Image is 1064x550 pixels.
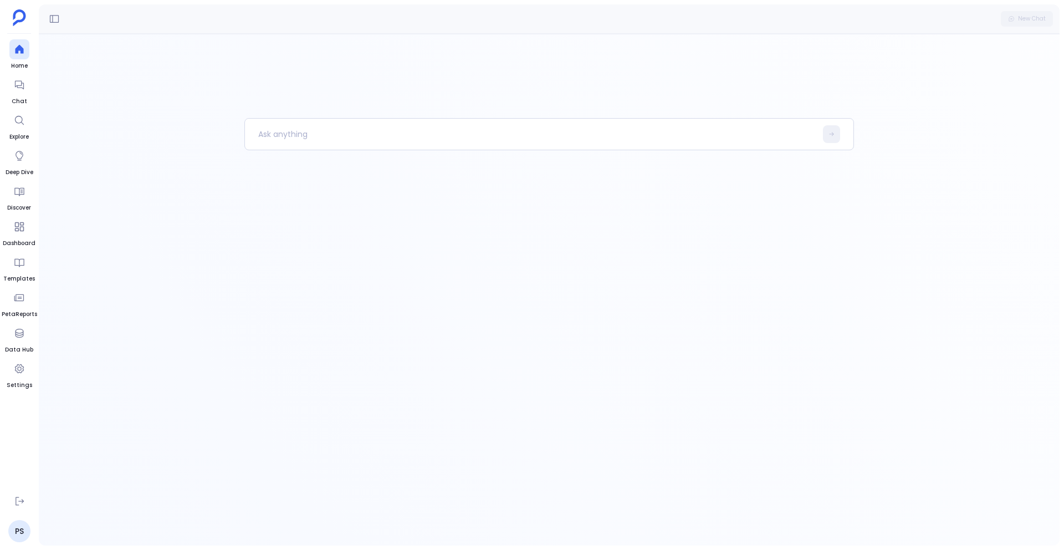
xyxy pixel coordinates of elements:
a: Discover [7,181,31,212]
a: Chat [9,75,29,106]
a: Deep Dive [6,146,33,177]
span: Templates [3,274,35,283]
a: Dashboard [3,217,35,248]
img: petavue logo [13,9,26,26]
a: Explore [9,110,29,141]
span: Settings [7,381,32,390]
a: Templates [3,252,35,283]
span: Dashboard [3,239,35,248]
span: Explore [9,133,29,141]
a: Home [9,39,29,70]
a: Settings [7,359,32,390]
a: PetaReports [2,288,37,319]
span: Chat [9,97,29,106]
span: Data Hub [5,345,33,354]
a: PS [8,520,30,542]
a: Data Hub [5,323,33,354]
span: Discover [7,203,31,212]
span: Home [9,62,29,70]
span: Deep Dive [6,168,33,177]
span: PetaReports [2,310,37,319]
